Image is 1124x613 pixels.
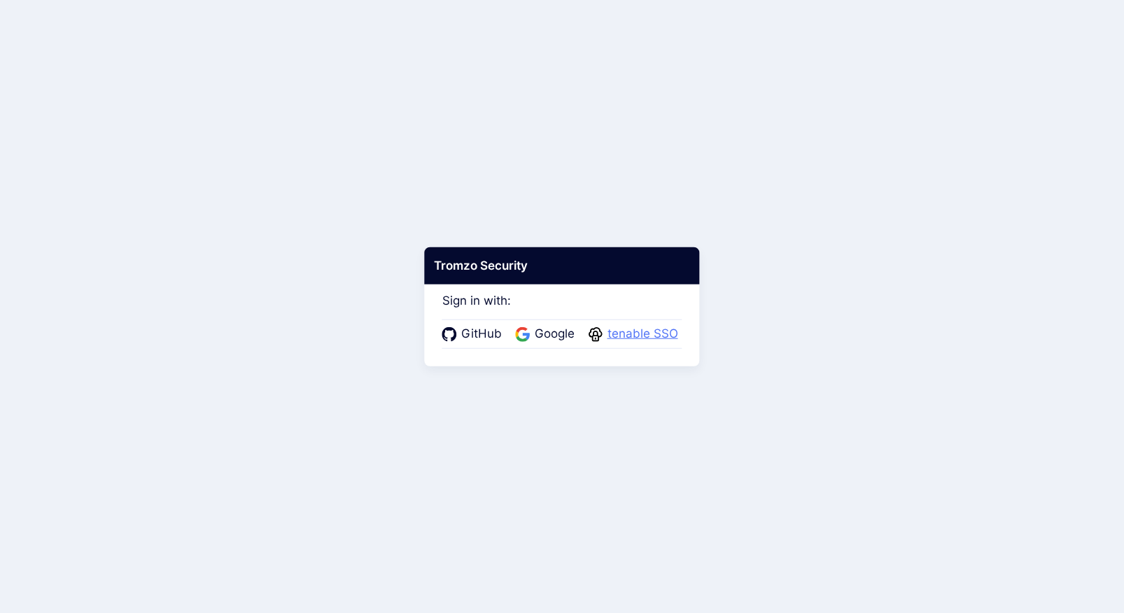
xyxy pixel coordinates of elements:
[457,325,506,343] span: GitHub
[603,325,682,343] span: tenable SSO
[424,247,699,284] div: Tromzo Security
[442,274,682,348] div: Sign in with:
[531,325,579,343] span: Google
[516,325,579,343] a: Google
[589,325,682,343] a: tenable SSO
[442,325,506,343] a: GitHub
